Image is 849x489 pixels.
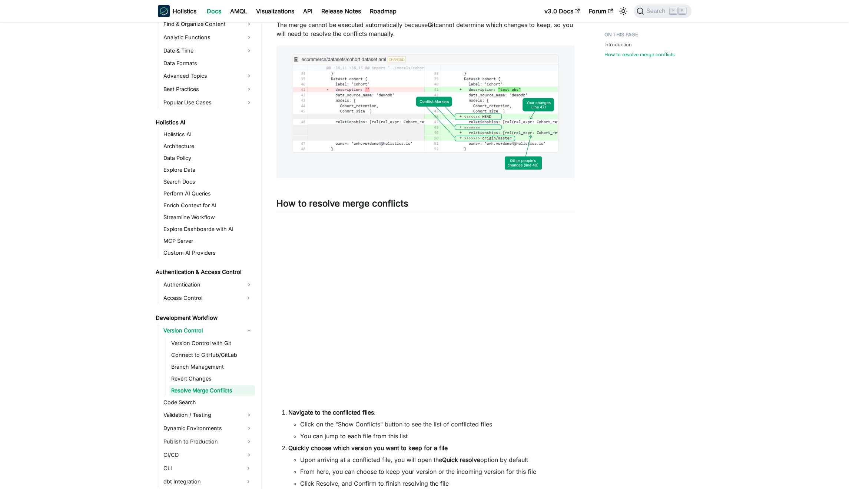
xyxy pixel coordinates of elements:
a: Resolve Merge Conflicts [169,385,255,396]
a: Holistics AI [161,129,255,140]
h2: How to resolve merge conflicts [276,198,575,212]
a: Find & Organize Content [161,18,255,30]
li: Click on the "Show Conflicts" button to see the list of conflicted files [300,420,575,429]
a: Validation / Testing [161,409,255,421]
a: Introduction [604,41,632,48]
a: Docs [202,5,226,17]
a: Access Control [161,292,242,304]
button: Expand sidebar category 'Access Control' [242,292,255,304]
a: CLI [161,462,242,474]
a: Explore Data [161,165,255,175]
p: The merge cannot be executed automatically because cannot determine which changes to keep, so you... [276,20,575,38]
button: Switch between dark and light mode (currently light mode) [617,5,629,17]
a: Forum [584,5,617,17]
a: Revert Changes [169,374,255,384]
kbd: ⌘ [670,7,677,14]
li: : [288,408,575,441]
a: MCP Server [161,236,255,246]
a: Holistics AI [153,117,255,128]
a: Advanced Topics [161,70,255,82]
button: Expand sidebar category 'dbt Integration' [242,476,255,488]
a: Architecture [161,141,255,151]
a: Branch Management [169,362,255,372]
kbd: K [679,7,686,14]
a: Authentication & Access Control [153,267,255,277]
a: Data Formats [161,58,255,68]
a: v3.0 Docs [540,5,584,17]
strong: Git [428,21,435,29]
a: CI/CD [161,449,255,461]
a: dbt Integration [161,476,242,488]
strong: Navigate to the conflicted files [288,409,374,416]
a: Connect to GitHub/GitLab [169,350,255,360]
strong: Quick resolve [442,456,480,463]
strong: Quickly choose which version you want to keep for a file [288,444,448,452]
span: Search [644,8,670,14]
a: Explore Dashboards with AI [161,224,255,234]
a: Publish to Production [161,436,255,448]
a: Enrich Context for AI [161,200,255,211]
a: Search Docs [161,177,255,187]
a: Release Notes [317,5,365,17]
a: API [299,5,317,17]
a: Roadmap [365,5,401,17]
img: Holistics [158,5,170,17]
iframe: YouTube video player [276,218,575,397]
a: Code Search [161,397,255,408]
a: Best Practices [161,83,255,95]
a: Data Policy [161,153,255,163]
a: Streamline Workflow [161,212,255,222]
nav: Docs sidebar [150,22,262,489]
a: Date & Time [161,45,255,57]
a: Authentication [161,279,255,291]
button: Expand sidebar category 'CLI' [242,462,255,474]
a: Custom AI Providers [161,248,255,258]
a: Development Workflow [153,313,255,323]
li: Click Resolve, and Confirm to finish resolving the file [300,479,575,488]
li: From here, you can choose to keep your version or the incoming version for this file [300,467,575,476]
button: Search (Command+K) [634,4,691,18]
a: Dynamic Environments [161,422,255,434]
a: Perform AI Queries [161,188,255,199]
li: You can jump to each file from this list [300,432,575,441]
a: Version Control with Git [169,338,255,348]
a: Visualizations [252,5,299,17]
a: How to resolve merge conflicts [604,51,675,58]
a: Analytic Functions [161,31,255,43]
a: AMQL [226,5,252,17]
a: Version Control [161,325,255,336]
a: Popular Use Cases [161,97,255,108]
li: Upon arriving at a conflicted file, you will open the option by default [300,455,575,464]
b: Holistics [173,7,196,16]
a: HolisticsHolistics [158,5,196,17]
